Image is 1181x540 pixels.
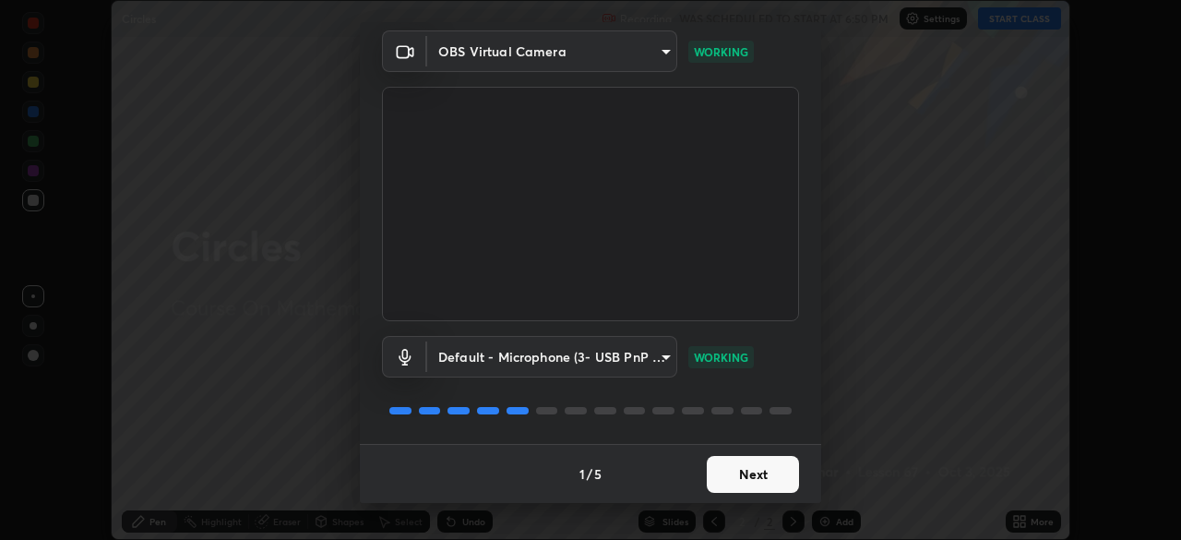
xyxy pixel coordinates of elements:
[579,464,585,484] h4: 1
[427,336,677,378] div: OBS Virtual Camera
[594,464,602,484] h4: 5
[694,43,748,60] p: WORKING
[707,456,799,493] button: Next
[694,349,748,366] p: WORKING
[587,464,592,484] h4: /
[427,30,677,72] div: OBS Virtual Camera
